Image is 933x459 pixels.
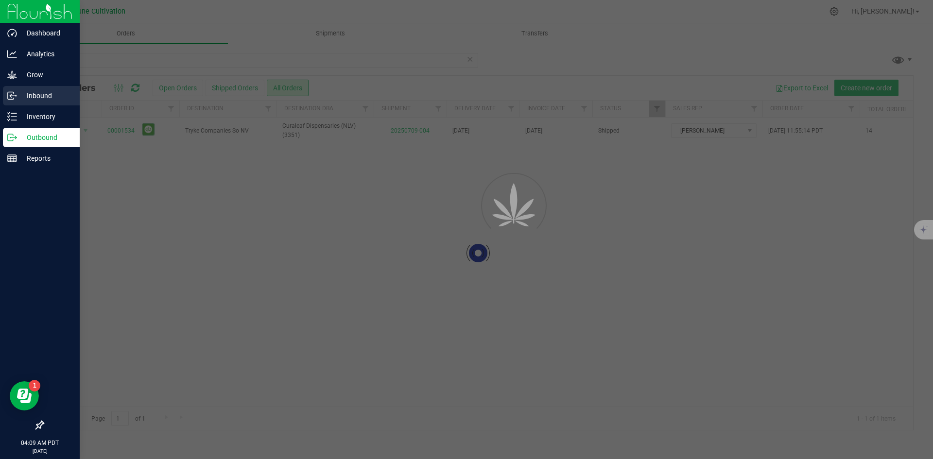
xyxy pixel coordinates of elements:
[4,439,75,447] p: 04:09 AM PDT
[4,447,75,455] p: [DATE]
[7,49,17,59] inline-svg: Analytics
[10,381,39,410] iframe: Resource center
[29,380,40,391] iframe: Resource center unread badge
[17,111,75,122] p: Inventory
[17,48,75,60] p: Analytics
[17,90,75,102] p: Inbound
[7,133,17,142] inline-svg: Outbound
[17,153,75,164] p: Reports
[7,70,17,80] inline-svg: Grow
[7,112,17,121] inline-svg: Inventory
[7,153,17,163] inline-svg: Reports
[17,132,75,143] p: Outbound
[17,27,75,39] p: Dashboard
[7,28,17,38] inline-svg: Dashboard
[7,91,17,101] inline-svg: Inbound
[17,69,75,81] p: Grow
